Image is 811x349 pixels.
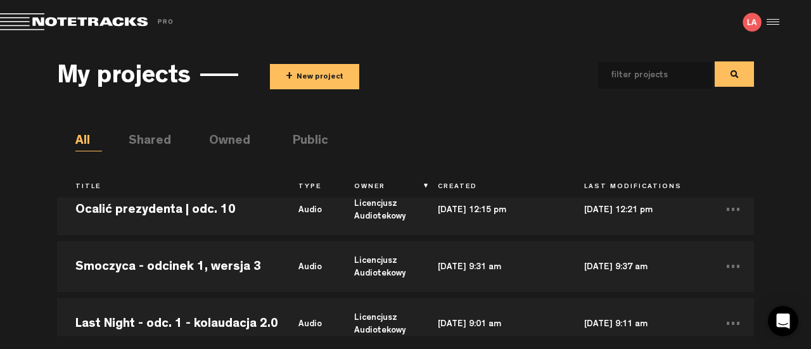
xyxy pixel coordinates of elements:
td: [DATE] 9:31 am [419,238,566,295]
td: [DATE] 12:15 pm [419,181,566,238]
li: All [75,132,102,151]
th: Owner [336,177,419,198]
td: Smoczyca - odcinek 1, wersja 3 [57,238,280,295]
td: [DATE] 12:21 pm [566,181,712,238]
td: Ocalić prezydenta | odc. 10 [57,181,280,238]
h3: My projects [57,64,191,92]
td: ... [712,181,754,238]
input: filter projects [598,62,692,89]
th: Created [419,177,566,198]
td: Licencjusz Audiotekowy [336,238,419,295]
li: Owned [209,132,236,151]
td: audio [280,238,336,295]
th: Type [280,177,336,198]
td: [DATE] 9:37 am [566,238,712,295]
div: Open Intercom Messenger [768,306,798,336]
img: letters [743,13,762,32]
th: Title [57,177,280,198]
td: audio [280,181,336,238]
td: Licencjusz Audiotekowy [336,181,419,238]
span: + [286,70,293,84]
button: +New project [270,64,359,89]
li: Public [293,132,319,151]
li: Shared [129,132,155,151]
th: Last Modifications [566,177,712,198]
td: ... [712,238,754,295]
